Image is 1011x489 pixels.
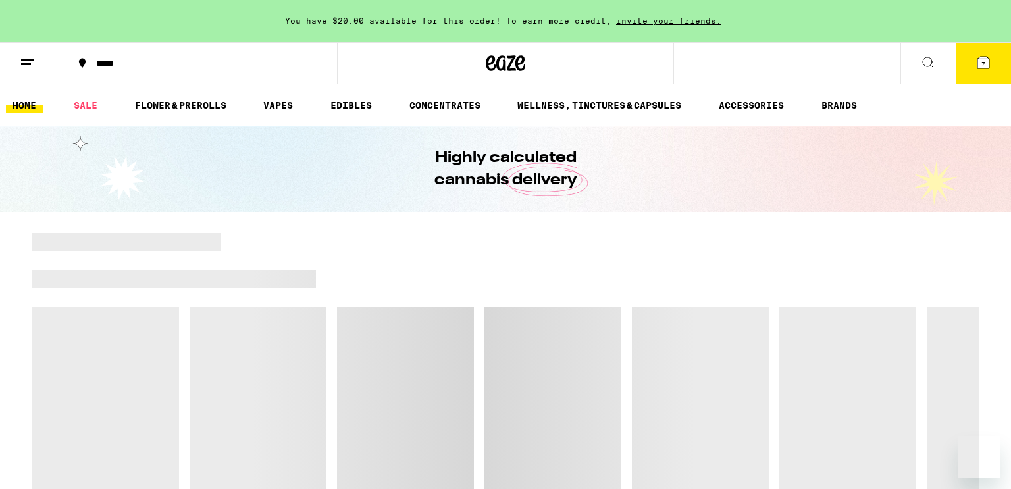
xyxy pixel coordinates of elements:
[981,60,985,68] span: 7
[257,97,299,113] a: VAPES
[285,16,611,25] span: You have $20.00 available for this order! To earn more credit,
[611,16,726,25] span: invite your friends.
[511,97,688,113] a: WELLNESS, TINCTURES & CAPSULES
[324,97,378,113] a: EDIBLES
[815,97,864,113] a: BRANDS
[403,97,487,113] a: CONCENTRATES
[128,97,233,113] a: FLOWER & PREROLLS
[956,43,1011,84] button: 7
[397,147,614,192] h1: Highly calculated cannabis delivery
[712,97,791,113] a: ACCESSORIES
[6,97,43,113] a: HOME
[958,436,1000,478] iframe: Button to launch messaging window
[67,97,104,113] a: SALE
